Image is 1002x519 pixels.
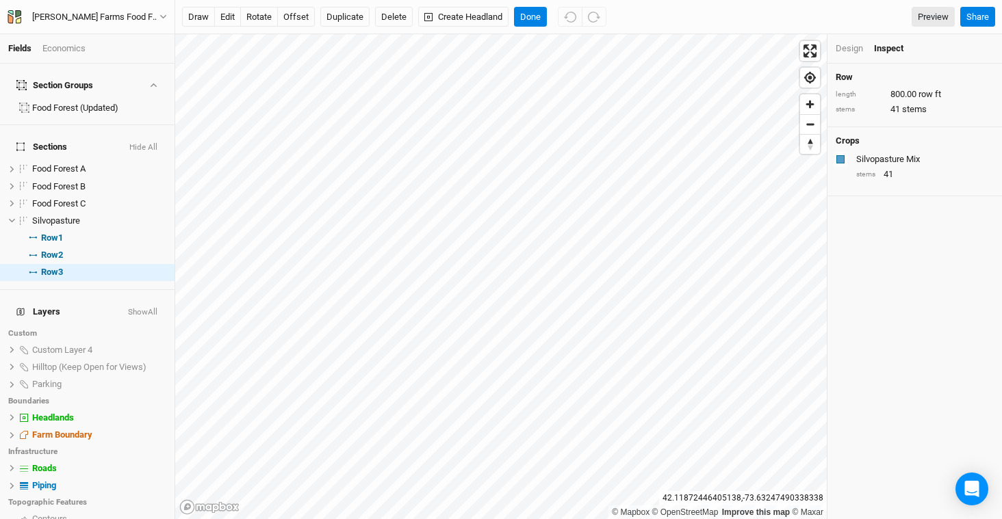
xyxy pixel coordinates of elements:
[722,507,790,517] a: Improve this map
[800,41,820,61] button: Enter fullscreen
[955,473,988,505] div: Open Intercom Messenger
[32,345,92,355] span: Custom Layer 4
[652,507,719,517] a: OpenStreetMap
[42,42,86,55] div: Economics
[32,362,166,373] div: Hilltop (Keep Open for Views)
[856,153,991,165] div: Silvopasture Mix
[7,10,168,25] button: [PERSON_NAME] Farms Food Forest and Silvopasture - ACTIVE
[320,7,370,27] button: Duplicate
[32,163,166,174] div: Food Forest A
[32,181,86,191] span: Food Forest B
[32,362,146,372] span: Hilltop (Keep Open for Views)
[558,7,582,27] button: Undo (^z)
[175,34,827,519] canvas: Map
[792,507,823,517] a: Maxar
[179,499,240,515] a: Mapbox logo
[912,7,955,27] a: Preview
[129,143,158,152] button: Hide All
[856,170,877,180] div: stems
[32,215,80,226] span: Silvopasture
[127,308,158,317] button: ShowAll
[32,198,166,209] div: Food Forest C
[32,463,57,473] span: Roads
[41,232,63,243] span: Row 1
[32,463,166,474] div: Roads
[800,134,820,154] button: Reset bearing to north
[32,10,159,24] div: [PERSON_NAME] Farms Food Forest and Silvopasture - ACTIVE
[32,480,56,490] span: Piping
[800,115,820,134] span: Zoom out
[32,379,62,389] span: Parking
[16,142,67,152] span: Sections
[32,10,159,24] div: Wally Farms Food Forest and Silvopasture - ACTIVE
[277,7,315,27] button: offset
[32,345,166,356] div: Custom Layer 4
[240,7,278,27] button: rotate
[32,412,166,423] div: Headlands
[800,135,820,154] span: Reset bearing to north
[836,72,994,83] h4: Row
[960,7,995,27] button: Share
[612,507,650,517] a: Mapbox
[856,168,994,181] div: 41
[32,412,74,423] span: Headlands
[16,306,60,317] span: Layers
[418,7,509,27] button: Create Headland
[8,43,31,53] a: Fields
[32,215,166,226] div: Silvopasture
[800,114,820,134] button: Zoom out
[836,90,884,100] div: length
[874,42,923,55] div: Inspect
[836,105,884,115] div: stems
[32,163,86,174] span: Food Forest A
[32,181,166,192] div: Food Forest B
[375,7,413,27] button: Delete
[902,103,927,116] span: stems
[16,80,93,91] div: Section Groups
[800,94,820,114] button: Zoom in
[32,103,166,114] div: Food Forest (Updated)
[147,81,159,90] button: Show section groups
[32,198,86,209] span: Food Forest C
[836,42,863,55] div: Design
[800,68,820,88] button: Find my location
[32,429,166,440] div: Farm Boundary
[659,491,827,505] div: 42.11872446405138 , -73.63247490338338
[836,135,860,146] h4: Crops
[32,429,92,440] span: Farm Boundary
[214,7,241,27] button: edit
[836,103,994,116] div: 41
[182,7,215,27] button: draw
[32,480,166,491] div: Piping
[41,250,63,261] span: Row 2
[32,379,166,390] div: Parking
[582,7,606,27] button: Redo (^Z)
[41,267,63,278] span: Row 3
[836,88,994,101] div: 800.00
[514,7,547,27] button: Done
[918,88,941,101] span: row ft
